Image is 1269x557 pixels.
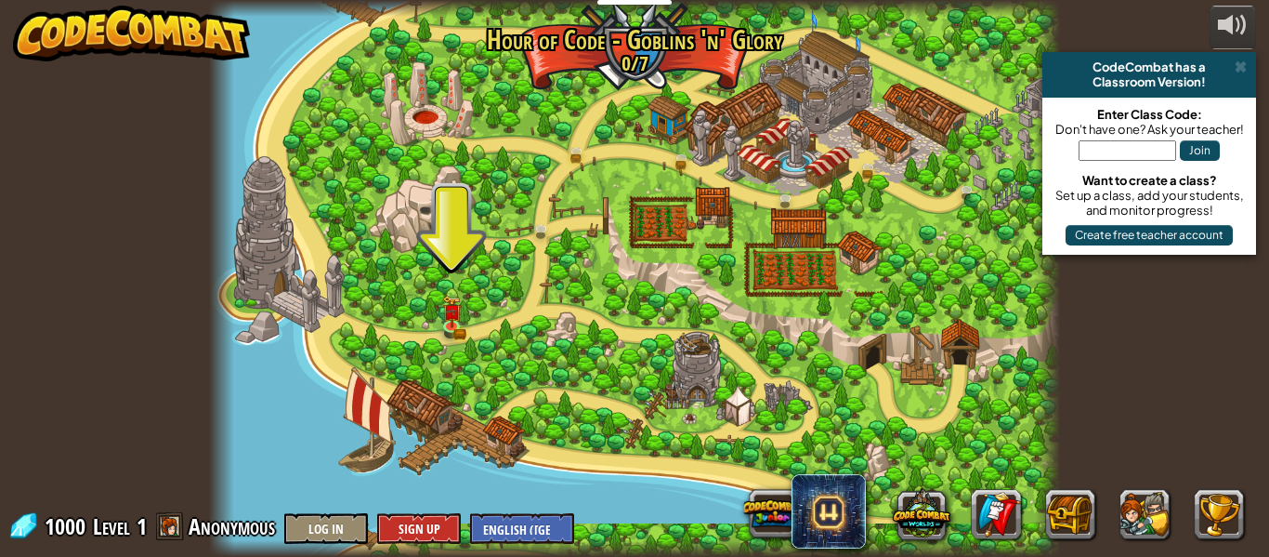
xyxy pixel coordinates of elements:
div: Don't have one? Ask your teacher! [1052,122,1247,137]
button: Create free teacher account [1066,225,1233,245]
button: Adjust volume [1210,6,1256,49]
div: CodeCombat has a [1050,60,1249,74]
button: Sign Up [377,513,461,544]
img: portrait.png [446,308,457,316]
button: Join [1180,140,1220,161]
div: Want to create a class? [1052,173,1247,188]
span: Level [93,511,130,542]
span: 1000 [45,511,91,541]
button: Log In [284,513,368,544]
div: Set up a class, add your students, and monitor progress! [1052,188,1247,218]
img: CodeCombat - Learn how to code by playing a game [13,6,251,61]
span: Anonymous [189,511,275,541]
img: level-banner-unlock.png [441,296,461,328]
div: Classroom Version! [1050,74,1249,89]
span: 1 [137,511,147,541]
div: Enter Class Code: [1052,107,1247,122]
